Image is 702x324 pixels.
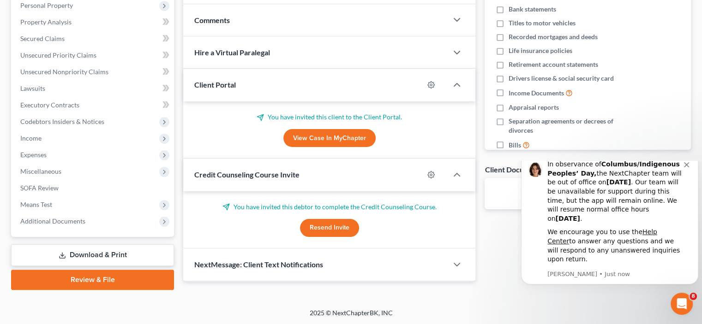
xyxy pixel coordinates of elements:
[517,161,702,319] iframe: Intercom notifications message
[20,200,52,208] span: Means Test
[13,180,174,196] a: SOFA Review
[690,293,697,300] span: 8
[509,32,598,41] span: Recorded mortgages and deeds
[194,48,270,57] span: Hire a Virtual Paralegal
[13,30,174,47] a: Secured Claims
[13,64,174,80] a: Unsecured Nonpriority Claims
[194,80,236,89] span: Client Portal
[492,185,684,194] p: No client documents yet.
[283,129,376,147] a: View Case in MyChapter
[509,60,598,69] span: Retirement account statements
[11,1,25,16] img: Profile image for Emma
[20,51,96,59] span: Unsecured Priority Claims
[509,74,614,83] span: Drivers license & social security card
[194,260,323,269] span: NextMessage: Client Text Notifications
[20,84,45,92] span: Lawsuits
[20,151,47,159] span: Expenses
[11,270,174,290] a: Review & File
[509,18,576,28] span: Titles to motor vehicles
[509,88,564,98] span: Income Documents
[89,18,114,25] b: [DATE]
[20,101,79,109] span: Executory Contracts
[30,67,167,103] div: We encourage you to use the to answer any questions and we will respond to any unanswered inquiri...
[30,67,140,84] a: Help Center
[13,80,174,97] a: Lawsuits
[509,141,521,150] span: Bills
[20,35,65,42] span: Secured Claims
[20,68,108,76] span: Unsecured Nonpriority Claims
[194,170,300,179] span: Credit Counseling Course Invite
[300,219,359,237] button: Resend Invite
[509,5,556,14] span: Bank statements
[20,18,72,26] span: Property Analysis
[20,134,42,142] span: Income
[11,244,174,266] a: Download & Print
[20,1,73,9] span: Personal Property
[194,16,230,24] span: Comments
[13,97,174,113] a: Executory Contracts
[38,54,62,61] b: [DATE]
[671,293,693,315] iframe: Intercom live chat
[13,14,174,30] a: Property Analysis
[194,202,464,212] p: You have invited this debtor to complete the Credit Counseling Course.
[20,217,85,225] span: Additional Documents
[20,167,61,175] span: Miscellaneous
[13,47,174,64] a: Unsecured Priority Claims
[20,184,59,192] span: SOFA Review
[509,103,559,112] span: Appraisal reports
[30,109,167,118] p: Message from Emma, sent Just now
[485,165,544,174] div: Client Documents
[509,46,572,55] span: Life insurance policies
[509,117,631,135] span: Separation agreements or decrees of divorces
[194,112,464,122] p: You have invited this client to the Client Portal.
[20,118,104,125] span: Codebtors Insiders & Notices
